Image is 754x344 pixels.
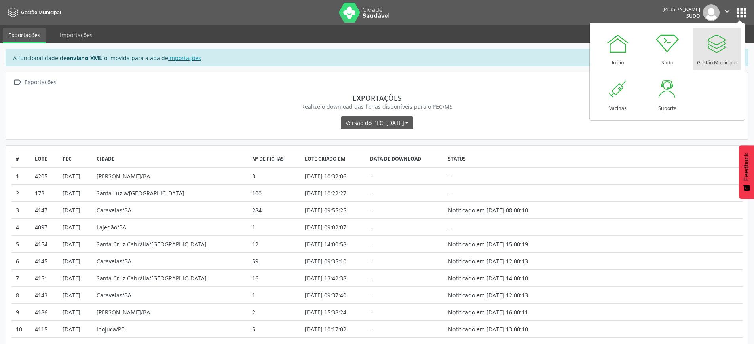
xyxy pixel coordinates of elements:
[366,270,444,287] td: --
[58,236,93,253] td: [DATE]
[11,236,31,253] td: 5
[366,253,444,270] td: --
[3,28,46,43] a: Exportações
[31,304,59,321] td: 4186
[300,304,366,321] td: [DATE] 15:38:24
[11,185,31,202] td: 2
[63,155,89,163] div: PEC
[58,219,93,236] td: [DATE]
[444,270,560,287] td: Notificado em [DATE] 14:00:10
[248,236,300,253] td: 12
[735,6,748,20] button: apps
[31,167,59,185] td: 4205
[560,151,743,167] th: Actions
[11,77,23,88] i: 
[11,287,31,304] td: 8
[31,287,59,304] td: 4143
[743,153,750,181] span: Feedback
[444,253,560,270] td: Notificado em [DATE] 12:00:13
[23,77,58,88] div: Exportações
[93,287,248,304] td: Caravelas/BA
[93,253,248,270] td: Caravelas/BA
[31,270,59,287] td: 4151
[58,304,93,321] td: [DATE]
[31,321,59,338] td: 4115
[58,253,93,270] td: [DATE]
[248,167,300,185] td: 3
[366,202,444,219] td: --
[11,167,31,185] td: 1
[594,73,642,115] a: Vacinas
[720,4,735,21] button: 
[6,6,61,19] a: Gestão Municipal
[444,236,560,253] td: Notificado em [DATE] 15:00:19
[31,236,59,253] td: 4154
[444,202,560,219] td: Notificado em [DATE] 08:00:10
[366,321,444,338] td: --
[594,28,642,70] a: Início
[366,287,444,304] td: --
[58,202,93,219] td: [DATE]
[54,28,98,42] a: Importações
[11,304,31,321] td: 9
[11,219,31,236] td: 4
[444,219,560,236] td: --
[300,287,366,304] td: [DATE] 09:37:40
[31,219,59,236] td: 4097
[35,155,54,163] div: Lote
[66,54,102,62] strong: enviar o XML
[366,185,444,202] td: --
[97,155,244,163] div: Cidade
[248,219,300,236] td: 1
[305,155,362,163] div: Lote criado em
[93,185,248,202] td: Santa Luzia/[GEOGRAPHIC_DATA]
[739,145,754,199] button: Feedback - Mostrar pesquisa
[93,321,248,338] td: Ipojuca/PE
[58,321,93,338] td: [DATE]
[17,102,737,111] div: Realize o download das fichas disponíveis para o PEC/MS
[248,253,300,270] td: 59
[58,287,93,304] td: [DATE]
[300,185,366,202] td: [DATE] 10:22:27
[370,155,440,163] div: Data de download
[248,270,300,287] td: 16
[58,185,93,202] td: [DATE]
[300,253,366,270] td: [DATE] 09:35:10
[31,253,59,270] td: 4145
[300,236,366,253] td: [DATE] 14:00:58
[366,236,444,253] td: --
[17,94,737,102] div: Exportações
[366,304,444,321] td: --
[248,321,300,338] td: 5
[93,219,248,236] td: Lajedão/BA
[300,321,366,338] td: [DATE] 10:17:02
[21,9,61,16] span: Gestão Municipal
[248,304,300,321] td: 2
[300,202,366,219] td: [DATE] 09:55:25
[686,13,700,19] span: Sudo
[93,167,248,185] td: [PERSON_NAME]/BA
[300,167,366,185] td: [DATE] 10:32:06
[31,202,59,219] td: 4147
[693,28,741,70] a: Gestão Municipal
[252,155,296,163] div: Nº de fichas
[366,167,444,185] td: --
[444,304,560,321] td: Notificado em [DATE] 16:00:11
[444,321,560,338] td: Notificado em [DATE] 13:00:10
[6,49,748,66] div: A funcionalidade de foi movida para a aba de
[644,28,691,70] a: Sudo
[16,155,27,163] div: #
[93,270,248,287] td: Santa Cruz Cabrália/[GEOGRAPHIC_DATA]
[31,185,59,202] td: 173
[444,167,560,185] td: --
[703,4,720,21] img: img
[93,236,248,253] td: Santa Cruz Cabrália/[GEOGRAPHIC_DATA]
[93,304,248,321] td: [PERSON_NAME]/BA
[444,287,560,304] td: Notificado em [DATE] 12:00:13
[11,202,31,219] td: 3
[93,202,248,219] td: Caravelas/BA
[248,287,300,304] td: 1
[58,270,93,287] td: [DATE]
[300,219,366,236] td: [DATE] 09:02:07
[662,6,700,13] div: [PERSON_NAME]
